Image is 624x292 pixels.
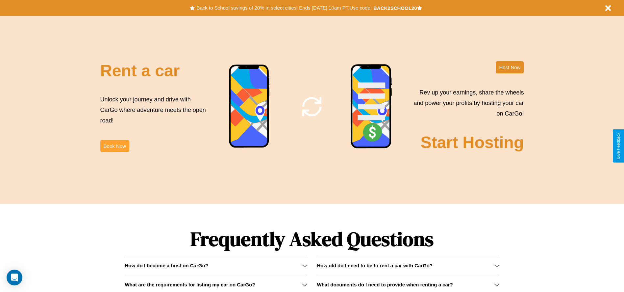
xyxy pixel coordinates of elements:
[410,87,524,119] p: Rev up your earnings, share the wheels and power your profits by hosting your car on CarGo!
[421,133,524,152] h2: Start Hosting
[373,5,417,11] b: BACK2SCHOOL20
[317,282,453,287] h3: What documents do I need to provide when renting a car?
[195,3,373,13] button: Back to School savings of 20% in select cities! Ends [DATE] 10am PT.Use code:
[317,263,433,268] h3: How old do I need to be to rent a car with CarGo?
[496,61,524,73] button: Host Now
[125,282,255,287] h3: What are the requirements for listing my car on CarGo?
[100,94,208,126] p: Unlock your journey and drive with CarGo where adventure meets the open road!
[616,133,621,159] div: Give Feedback
[100,61,180,80] h2: Rent a car
[125,263,208,268] h3: How do I become a host on CarGo?
[7,270,22,285] div: Open Intercom Messenger
[350,64,392,149] img: phone
[125,222,499,256] h1: Frequently Asked Questions
[229,64,270,149] img: phone
[100,140,129,152] button: Book Now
